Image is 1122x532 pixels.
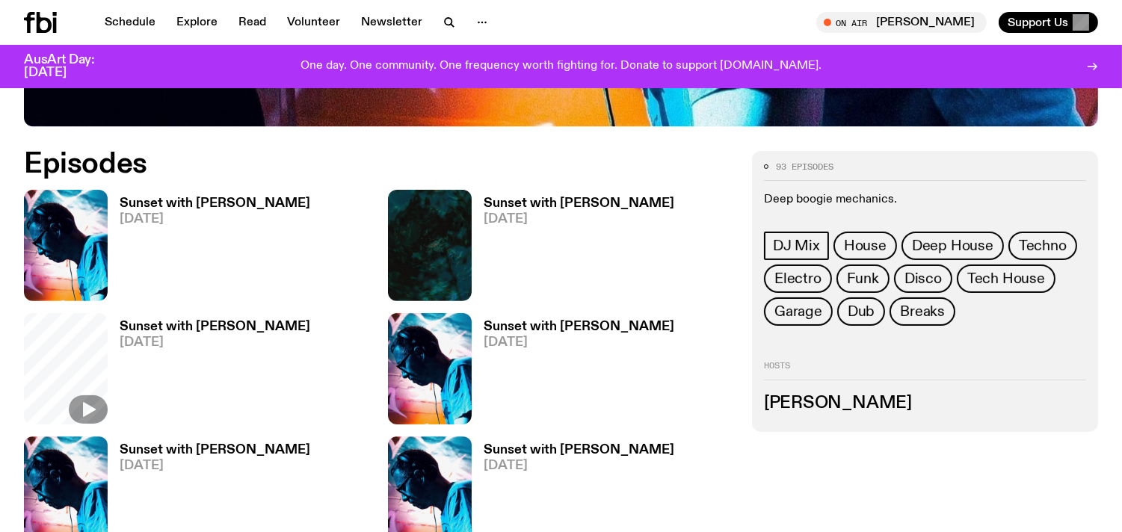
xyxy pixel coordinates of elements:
[1008,232,1077,260] a: Techno
[300,60,822,73] p: One day. One community. One frequency worth fighting for. Donate to support [DOMAIN_NAME].
[844,238,887,254] span: House
[484,336,674,349] span: [DATE]
[120,321,310,333] h3: Sunset with [PERSON_NAME]
[894,265,952,293] a: Disco
[167,12,226,33] a: Explore
[484,460,674,472] span: [DATE]
[484,321,674,333] h3: Sunset with [PERSON_NAME]
[352,12,431,33] a: Newsletter
[472,197,674,301] a: Sunset with [PERSON_NAME][DATE]
[816,12,987,33] button: On Air[PERSON_NAME]
[764,395,1086,412] h3: [PERSON_NAME]
[24,190,108,301] img: Simon Caldwell stands side on, looking downwards. He has headphones on. Behind him is a brightly ...
[764,193,1086,207] p: Deep boogie mechanics.
[108,321,310,424] a: Sunset with [PERSON_NAME][DATE]
[912,238,993,254] span: Deep House
[900,303,945,320] span: Breaks
[1008,16,1068,29] span: Support Us
[484,444,674,457] h3: Sunset with [PERSON_NAME]
[229,12,275,33] a: Read
[957,265,1055,293] a: Tech House
[120,336,310,349] span: [DATE]
[833,232,897,260] a: House
[837,297,885,326] a: Dub
[890,297,955,326] a: Breaks
[24,54,120,79] h3: AusArt Day: [DATE]
[472,321,674,424] a: Sunset with [PERSON_NAME][DATE]
[484,213,674,226] span: [DATE]
[774,303,822,320] span: Garage
[999,12,1098,33] button: Support Us
[836,265,890,293] a: Funk
[96,12,164,33] a: Schedule
[120,460,310,472] span: [DATE]
[904,270,942,287] span: Disco
[120,213,310,226] span: [DATE]
[24,151,734,178] h2: Episodes
[120,197,310,210] h3: Sunset with [PERSON_NAME]
[848,303,875,320] span: Dub
[278,12,349,33] a: Volunteer
[1019,238,1067,254] span: Techno
[108,197,310,301] a: Sunset with [PERSON_NAME][DATE]
[774,270,822,287] span: Electro
[967,270,1045,287] span: Tech House
[120,444,310,457] h3: Sunset with [PERSON_NAME]
[901,232,1004,260] a: Deep House
[773,238,820,254] span: DJ Mix
[847,270,879,287] span: Funk
[388,313,472,424] img: Simon Caldwell stands side on, looking downwards. He has headphones on. Behind him is a brightly ...
[776,163,833,171] span: 93 episodes
[764,362,1086,380] h2: Hosts
[764,297,833,326] a: Garage
[764,232,829,260] a: DJ Mix
[764,265,832,293] a: Electro
[484,197,674,210] h3: Sunset with [PERSON_NAME]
